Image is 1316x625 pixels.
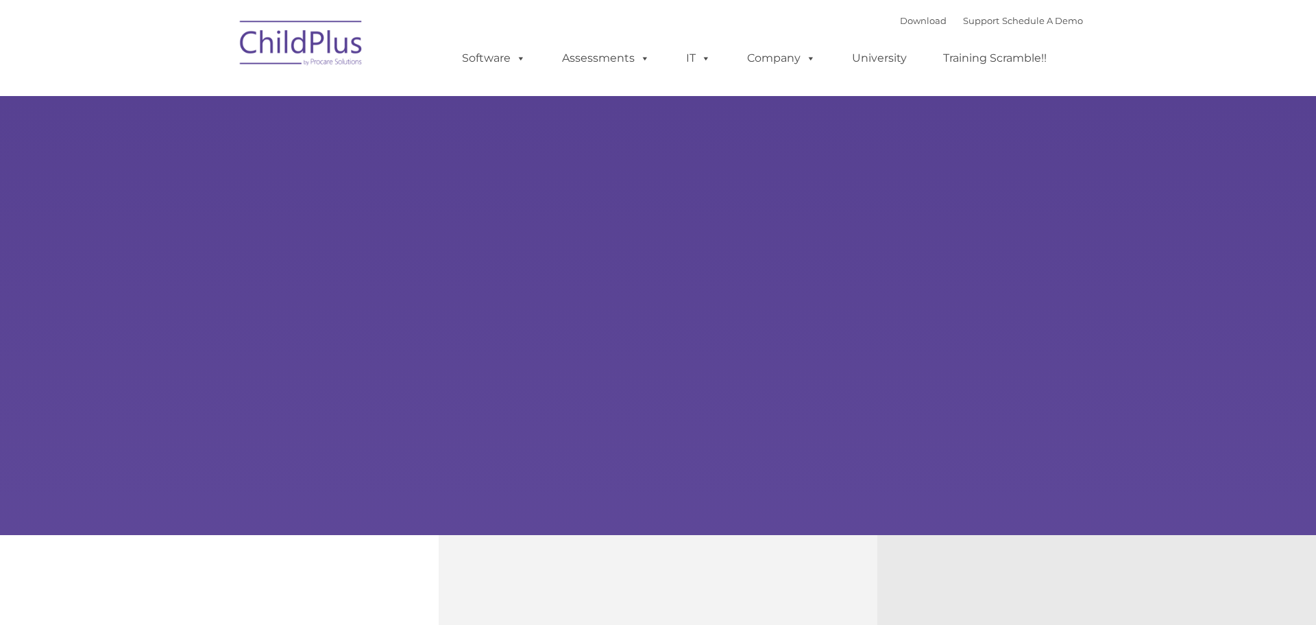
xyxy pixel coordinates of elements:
a: Company [733,45,829,72]
a: University [838,45,921,72]
font: | [900,15,1083,26]
a: Software [448,45,539,72]
a: Download [900,15,947,26]
a: Training Scramble!! [929,45,1060,72]
a: IT [672,45,724,72]
img: ChildPlus by Procare Solutions [233,11,370,80]
a: Schedule A Demo [1002,15,1083,26]
a: Assessments [548,45,663,72]
a: Support [963,15,999,26]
